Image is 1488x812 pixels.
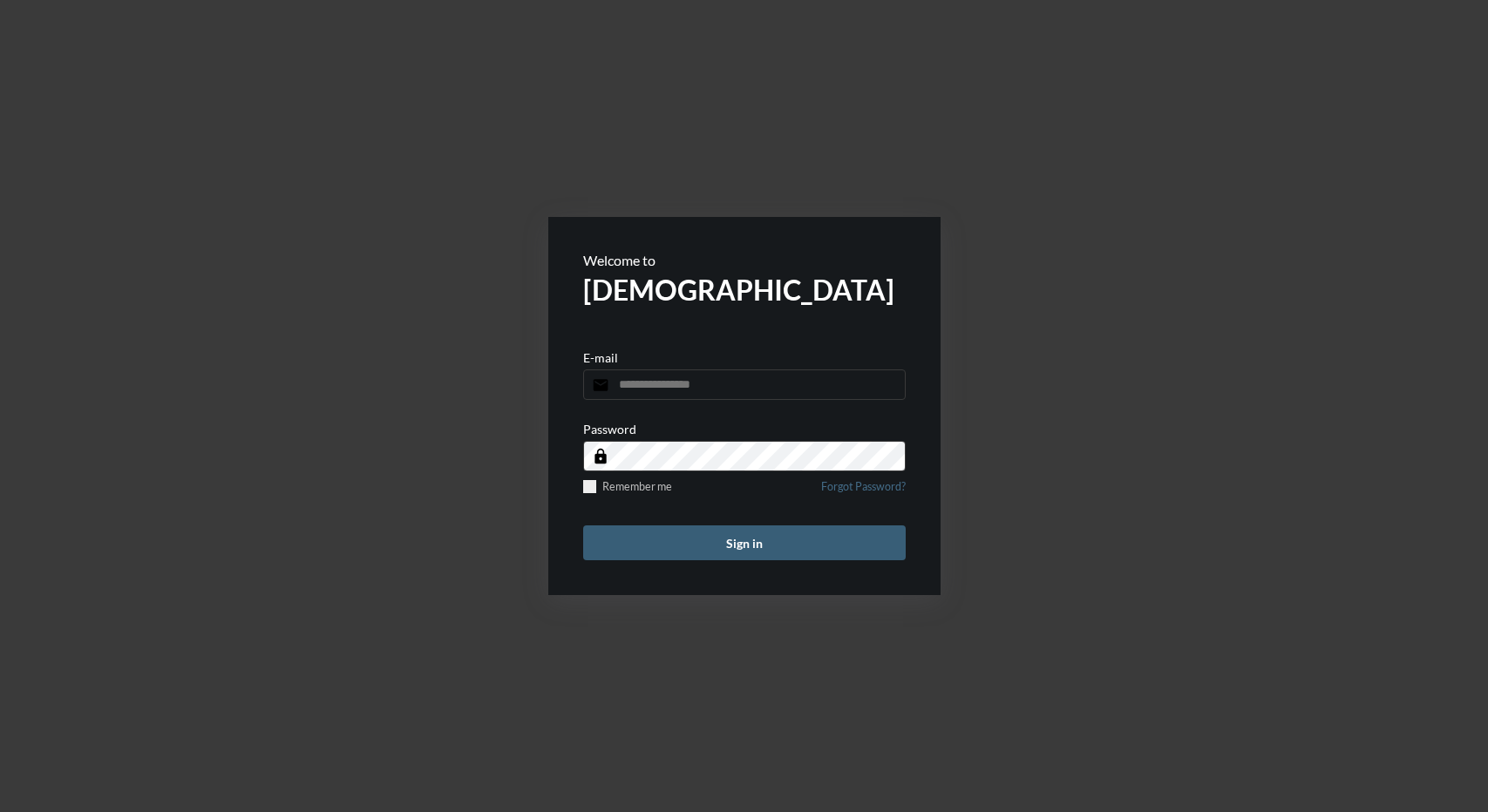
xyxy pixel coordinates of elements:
[583,350,618,365] p: E-mail
[583,422,636,436] p: Password
[583,480,672,493] label: Remember me
[583,252,906,268] p: Welcome to
[821,480,906,504] a: Forgot Password?
[583,525,906,560] button: Sign in
[583,273,906,307] h2: [DEMOGRAPHIC_DATA]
